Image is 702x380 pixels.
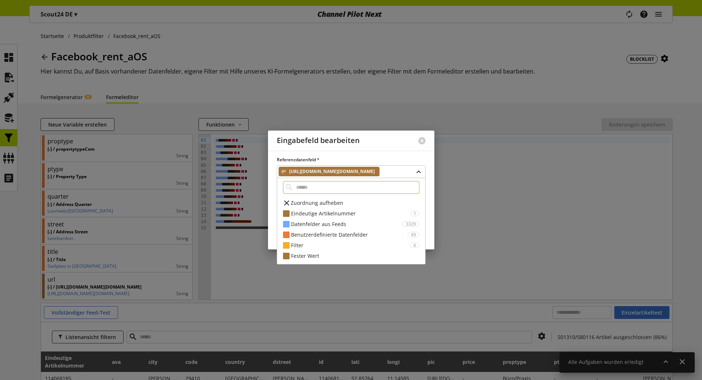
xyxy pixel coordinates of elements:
h2: Eingabefeld bearbeiten [277,136,360,145]
label: Referenzdatenfeld * [277,157,426,163]
div: 6 [410,242,419,248]
div: 3329 [403,221,419,227]
div: 60 [408,232,419,237]
div: Filter [291,241,410,249]
div: Eindeutige Artikelnummer [291,210,410,217]
div: Datenfelder aus Feeds [291,220,403,228]
span: https://play.google.com/store/apps/details?id=de.is24.android&hl=de [289,167,375,176]
div: Fester Wert [291,252,419,260]
div: Benutzerdefinierte Datenfelder [291,231,408,238]
div: 1 [410,211,419,216]
span: Zuordnung aufheben [291,199,343,207]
